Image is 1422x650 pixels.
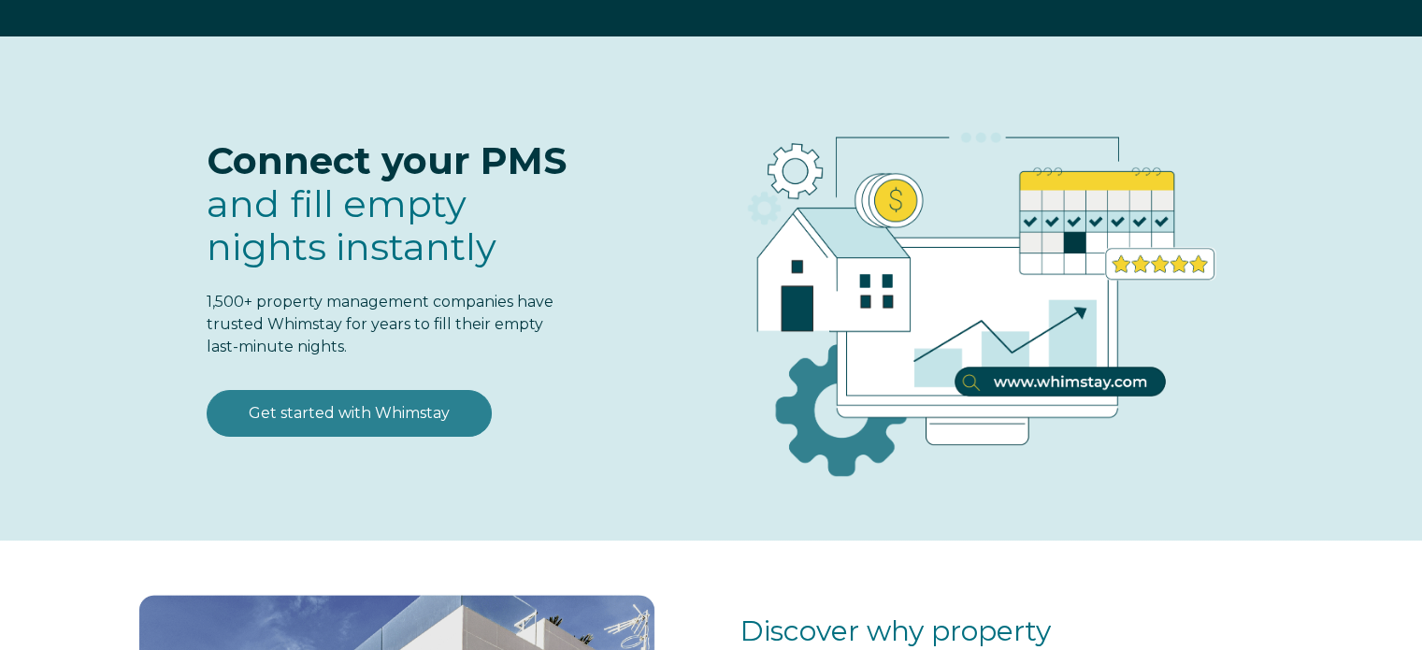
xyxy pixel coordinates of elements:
span: 1,500+ property management companies have trusted Whimstay for years to fill their empty last-min... [207,293,553,355]
img: RBO Ilustrations-03 [641,74,1300,506]
span: Connect your PMS [207,137,567,183]
span: fill empty nights instantly [207,181,496,269]
a: Get started with Whimstay [207,390,492,437]
span: and [207,181,496,269]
